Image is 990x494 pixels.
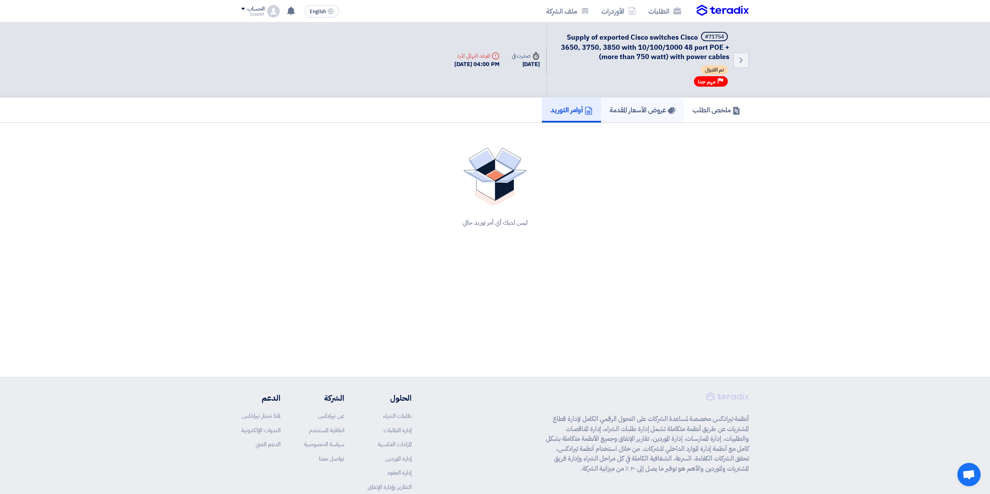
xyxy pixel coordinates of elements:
[319,454,344,463] a: تواصل معنا
[701,65,728,75] span: تم القبول
[556,32,729,61] h5: Supply of exported Cisco switches Cisco 3650, 3750, 3850 with 10/100/1000 48 port POE + (more tha...
[512,52,540,60] div: صدرت في
[251,218,739,227] div: ليس لديك أي أمر توريد حالي
[304,392,344,404] li: الشركة
[305,5,339,17] button: English
[383,412,412,420] a: طلبات الشراء
[256,440,280,449] a: الدعم الفني
[550,105,592,114] h5: أوامر التوريد
[304,440,344,449] a: سياسة الخصوصية
[684,98,749,122] a: ملخص الطلب
[642,2,687,20] a: الطلبات
[957,463,981,486] div: Open chat
[310,9,326,14] span: English
[267,5,280,17] img: profile_test.png
[309,426,344,435] a: اتفاقية المستخدم
[454,52,499,60] div: الموعد النهائي للرد
[241,426,280,435] a: الندوات الإلكترونية
[368,483,412,491] a: التقارير وإدارة الإنفاق
[601,98,684,122] a: عروض الأسعار المقدمة
[242,412,280,420] a: لماذا تختار تيرادكس
[384,426,412,435] a: إدارة الطلبات
[561,32,729,62] span: Supply of exported Cisco switches Cisco 3650, 3750, 3850 with 10/100/1000 48 port POE + (more tha...
[247,6,264,12] div: الحساب
[595,2,642,20] a: الأوردرات
[368,392,412,404] li: الحلول
[698,78,716,86] span: مهم جدا
[454,60,499,69] div: [DATE] 04:00 PM
[387,468,412,477] a: إدارة العقود
[378,440,412,449] a: المزادات العكسية
[385,454,412,463] a: إدارة الموردين
[463,148,527,206] img: No Quotations Found!
[546,414,749,473] p: أنظمة تيرادكس مخصصة لمساعدة الشركات على التحول الرقمي الكامل لإدارة قطاع المشتريات عن طريق أنظمة ...
[542,98,601,122] a: أوامر التوريد
[610,105,675,114] h5: عروض الأسعار المقدمة
[692,105,740,114] h5: ملخص الطلب
[512,60,540,69] div: [DATE]
[241,392,280,404] li: الدعم
[705,34,724,40] div: #71754
[241,12,264,16] div: Support
[318,412,344,420] a: عن تيرادكس
[540,2,595,20] a: ملف الشركة
[697,5,749,16] img: Teradix logo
